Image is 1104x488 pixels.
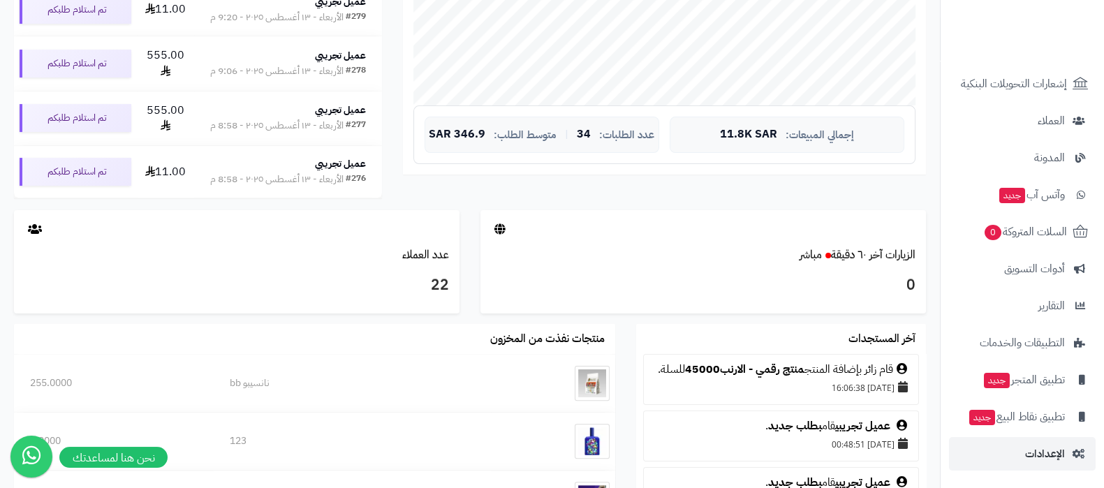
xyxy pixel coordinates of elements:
div: 123 [230,434,475,448]
span: إجمالي المبيعات: [786,129,854,141]
div: #279 [346,10,366,24]
small: مباشر [800,246,822,263]
a: المدونة [949,141,1096,175]
div: قام . [651,418,911,434]
div: الأربعاء - ١٣ أغسطس ٢٠٢٥ - 9:20 م [210,10,344,24]
div: تم استلام طلبكم [20,158,131,186]
span: 11.8K SAR [720,128,777,141]
span: 346.9 SAR [429,128,485,141]
div: #276 [346,172,366,186]
h3: منتجات نفذت من المخزون [490,333,605,346]
span: متوسط الطلب: [494,129,557,141]
td: 555.00 [137,91,194,146]
span: العملاء [1038,111,1065,131]
strong: عميل تجريبي [315,103,366,117]
span: إشعارات التحويلات البنكية [961,74,1067,94]
span: التطبيقات والخدمات [980,333,1065,353]
div: #277 [346,119,366,133]
a: التطبيقات والخدمات [949,326,1096,360]
span: التقارير [1038,296,1065,316]
div: #278 [346,64,366,78]
h3: 0 [491,274,915,297]
span: 34 [577,128,591,141]
div: 0.0000 [30,434,198,448]
span: تطبيق المتجر [982,370,1065,390]
div: الأربعاء - ١٣ أغسطس ٢٠٢٥ - 9:06 م [210,64,344,78]
img: نانسيبو bb [575,366,610,401]
a: الإعدادات [949,437,1096,471]
span: السلات المتروكة [983,222,1067,242]
div: 255.0000 [30,376,198,390]
div: الأربعاء - ١٣ أغسطس ٢٠٢٥ - 8:58 م [210,119,344,133]
div: [DATE] 00:48:51 [651,434,911,454]
span: جديد [999,188,1025,203]
h3: آخر المستجدات [848,333,915,346]
h3: 22 [24,274,449,297]
a: منتج رقمي - الارنب45000 [685,361,804,378]
div: تم استلام طلبكم [20,50,131,77]
span: | [565,129,568,140]
img: 123 [575,424,610,459]
a: العملاء [949,104,1096,138]
span: وآتس آب [998,185,1065,205]
strong: عميل تجريبي [315,48,366,63]
span: 0 [985,225,1001,240]
a: عدد العملاء [402,246,449,263]
a: أدوات التسويق [949,252,1096,286]
div: نانسيبو bb [230,376,475,390]
a: تطبيق نقاط البيعجديد [949,400,1096,434]
span: عدد الطلبات: [599,129,654,141]
a: عميل تجريبي [835,417,890,434]
strong: عميل تجريبي [315,156,366,171]
div: تم استلام طلبكم [20,104,131,132]
td: 11.00 [137,146,194,198]
a: تطبيق المتجرجديد [949,363,1096,397]
a: وآتس آبجديد [949,178,1096,212]
a: السلات المتروكة0 [949,215,1096,249]
div: قام زائر بإضافة المنتج للسلة. [651,362,911,378]
span: تطبيق نقاط البيع [968,407,1065,427]
div: الأربعاء - ١٣ أغسطس ٢٠٢٥ - 8:58 م [210,172,344,186]
span: الإعدادات [1025,444,1065,464]
td: 555.00 [137,36,194,91]
div: [DATE] 16:06:38 [651,378,911,397]
img: logo-2.png [1009,36,1091,65]
a: بطلب جديد [768,417,822,434]
span: أدوات التسويق [1004,259,1065,279]
span: جديد [984,373,1010,388]
span: المدونة [1034,148,1065,168]
a: الزيارات آخر ٦٠ دقيقةمباشر [800,246,915,263]
a: التقارير [949,289,1096,323]
span: جديد [969,410,995,425]
a: إشعارات التحويلات البنكية [949,67,1096,101]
